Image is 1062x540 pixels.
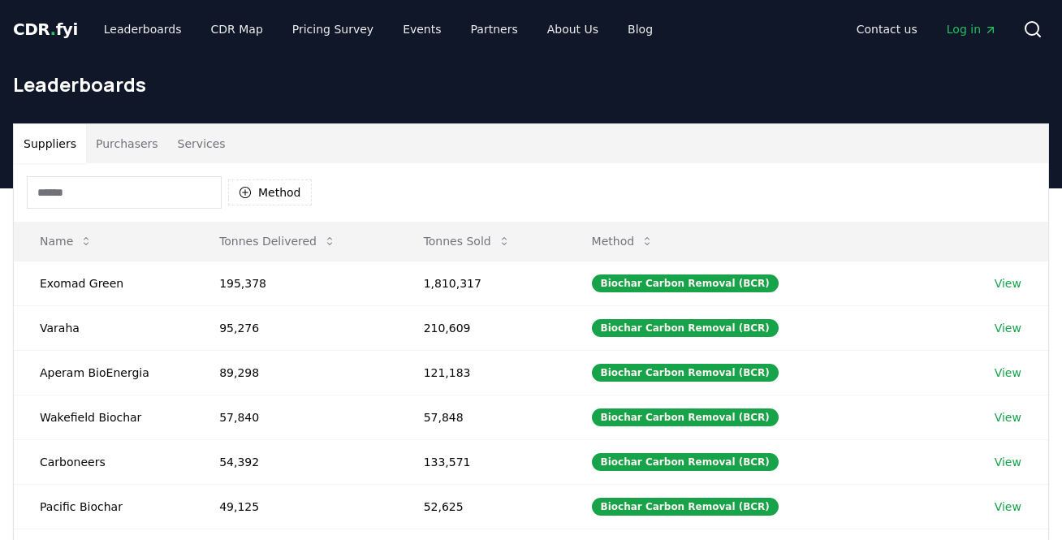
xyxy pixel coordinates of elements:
[14,439,193,484] td: Carboneers
[13,19,78,39] span: CDR fyi
[947,21,997,37] span: Log in
[995,320,1021,336] a: View
[458,15,531,44] a: Partners
[50,19,56,39] span: .
[615,15,666,44] a: Blog
[592,319,779,337] div: Biochar Carbon Removal (BCR)
[579,225,667,257] button: Method
[398,484,566,529] td: 52,625
[27,225,106,257] button: Name
[995,409,1021,426] a: View
[398,439,566,484] td: 133,571
[411,225,524,257] button: Tonnes Sold
[398,305,566,350] td: 210,609
[14,484,193,529] td: Pacific Biochar
[995,275,1021,292] a: View
[193,350,398,395] td: 89,298
[279,15,386,44] a: Pricing Survey
[193,305,398,350] td: 95,276
[228,179,312,205] button: Method
[198,15,276,44] a: CDR Map
[14,350,193,395] td: Aperam BioEnergia
[592,408,779,426] div: Biochar Carbon Removal (BCR)
[13,71,1049,97] h1: Leaderboards
[206,225,349,257] button: Tonnes Delivered
[398,261,566,305] td: 1,810,317
[398,350,566,395] td: 121,183
[995,499,1021,515] a: View
[844,15,930,44] a: Contact us
[13,18,78,41] a: CDR.fyi
[995,454,1021,470] a: View
[193,395,398,439] td: 57,840
[14,395,193,439] td: Wakefield Biochar
[592,364,779,382] div: Biochar Carbon Removal (BCR)
[193,484,398,529] td: 49,125
[14,305,193,350] td: Varaha
[534,15,611,44] a: About Us
[14,124,86,163] button: Suppliers
[592,453,779,471] div: Biochar Carbon Removal (BCR)
[168,124,235,163] button: Services
[592,274,779,292] div: Biochar Carbon Removal (BCR)
[193,261,398,305] td: 195,378
[91,15,666,44] nav: Main
[934,15,1010,44] a: Log in
[995,365,1021,381] a: View
[844,15,1010,44] nav: Main
[193,439,398,484] td: 54,392
[86,124,168,163] button: Purchasers
[91,15,195,44] a: Leaderboards
[14,261,193,305] td: Exomad Green
[592,498,779,516] div: Biochar Carbon Removal (BCR)
[398,395,566,439] td: 57,848
[390,15,454,44] a: Events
